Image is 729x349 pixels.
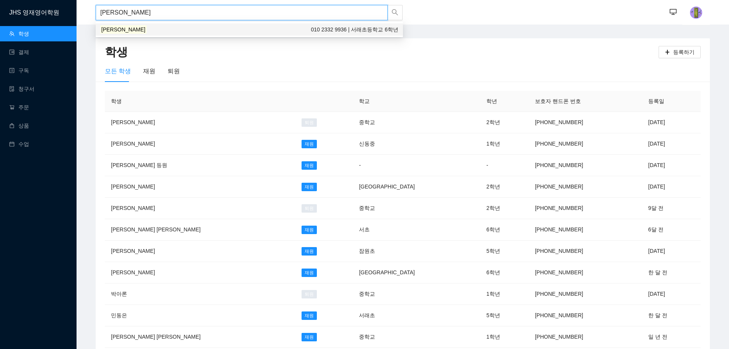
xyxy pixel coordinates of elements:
[480,91,529,112] th: 학년
[9,123,29,129] a: shopping상품
[642,283,701,305] td: [DATE]
[9,31,29,37] a: team학생
[302,161,317,170] span: 재원
[353,198,480,219] td: 중학교
[311,26,346,33] span: 010 2332 9936
[529,133,642,155] td: [PHONE_NUMBER]
[105,262,295,283] td: [PERSON_NAME]
[673,48,695,56] span: 등록하기
[642,176,701,198] td: [DATE]
[105,44,659,60] h2: 학생
[302,269,317,277] span: 재원
[311,25,398,34] span: | 서래초등학교 6학년
[642,133,701,155] td: [DATE]
[105,112,295,133] td: [PERSON_NAME]
[480,198,529,219] td: 2학년
[353,219,480,241] td: 서초
[480,305,529,326] td: 5학년
[143,66,155,76] div: 재원
[480,283,529,305] td: 1학년
[480,112,529,133] td: 2학년
[105,133,295,155] td: [PERSON_NAME]
[105,66,131,76] div: 모든 학생
[642,326,701,348] td: 일 년 전
[529,241,642,262] td: [PHONE_NUMBER]
[353,112,480,133] td: 중학교
[9,141,29,147] a: calendar수업
[529,326,642,348] td: [PHONE_NUMBER]
[480,155,529,176] td: -
[105,326,295,348] td: [PERSON_NAME] [PERSON_NAME]
[642,155,701,176] td: [DATE]
[529,283,642,305] td: [PHONE_NUMBER]
[302,290,317,298] span: 퇴원
[480,262,529,283] td: 6학년
[529,91,642,112] th: 보호자 핸드폰 번호
[105,155,295,176] td: [PERSON_NAME] 등원
[9,104,29,110] a: shopping-cart주문
[529,155,642,176] td: [PHONE_NUMBER]
[480,326,529,348] td: 1학년
[105,283,295,305] td: 박아론
[100,25,147,34] mark: [PERSON_NAME]
[105,198,295,219] td: [PERSON_NAME]
[9,67,29,74] a: profile구독
[529,112,642,133] td: [PHONE_NUMBER]
[9,49,29,55] a: wallet결제
[665,49,670,56] span: plus
[105,305,295,326] td: 민동은
[642,112,701,133] td: [DATE]
[529,198,642,219] td: [PHONE_NUMBER]
[353,262,480,283] td: [GEOGRAPHIC_DATA]
[353,326,480,348] td: 중학교
[302,311,317,320] span: 재원
[353,133,480,155] td: 신동중
[105,91,295,112] th: 학생
[529,262,642,283] td: [PHONE_NUMBER]
[642,198,701,219] td: 9달 전
[480,176,529,198] td: 2학년
[659,46,701,58] button: plus등록하기
[302,333,317,341] span: 재원
[642,262,701,283] td: 한 달 전
[387,5,403,20] button: search
[690,7,702,19] img: photo.jpg
[529,176,642,198] td: [PHONE_NUMBER]
[302,204,317,213] span: 퇴원
[670,8,677,16] span: desktop
[529,305,642,326] td: [PHONE_NUMBER]
[391,9,398,17] span: search
[353,241,480,262] td: 잠원초
[168,66,180,76] div: 퇴원
[480,133,529,155] td: 1학년
[105,219,295,241] td: [PERSON_NAME] [PERSON_NAME]
[353,305,480,326] td: 서래초
[9,86,34,92] a: file-done청구서
[105,176,295,198] td: [PERSON_NAME]
[302,183,317,191] span: 재원
[353,155,480,176] td: -
[480,241,529,262] td: 5학년
[302,118,317,127] span: 퇴원
[105,241,295,262] td: [PERSON_NAME]
[642,305,701,326] td: 한 달 전
[642,91,701,112] th: 등록일
[642,241,701,262] td: [DATE]
[642,219,701,241] td: 6달 전
[353,176,480,198] td: [GEOGRAPHIC_DATA]
[302,226,317,234] span: 재원
[529,219,642,241] td: [PHONE_NUMBER]
[96,5,388,20] input: 학생명 또는 보호자 핸드폰번호로 검색하세요
[302,247,317,256] span: 재원
[480,219,529,241] td: 6학년
[665,5,681,20] button: desktop
[353,283,480,305] td: 중학교
[302,140,317,148] span: 재원
[353,91,480,112] th: 학교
